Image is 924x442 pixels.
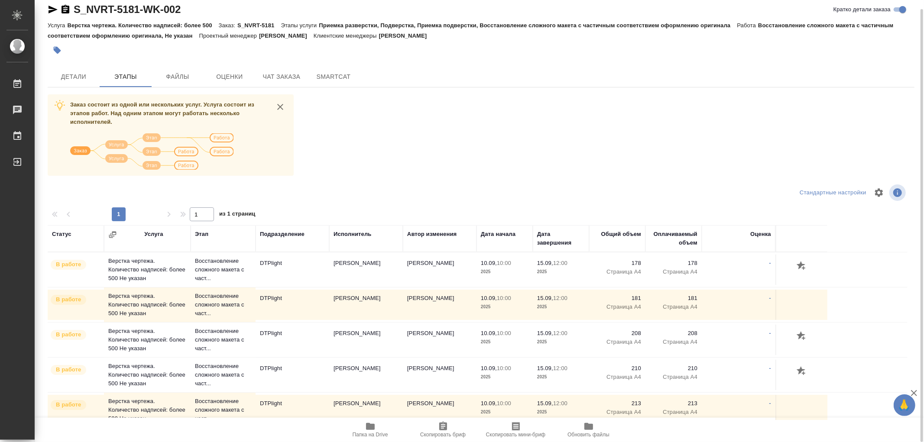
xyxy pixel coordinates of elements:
[195,362,251,388] p: Восстановление сложного макета с част...
[480,418,552,442] button: Скопировать мини-бриф
[74,3,181,15] a: S_NVRT-5181-WK-002
[537,330,553,336] p: 15.09,
[481,303,528,311] p: 2025
[650,338,697,346] p: Страница А4
[104,393,191,427] td: Верстка чертежа. Количество надписей: более 500 Не указан
[537,295,553,301] p: 15.09,
[56,330,81,339] p: В работе
[537,230,585,247] div: Дата завершения
[329,325,403,355] td: [PERSON_NAME]
[259,32,314,39] p: [PERSON_NAME]
[553,400,567,407] p: 12:00
[650,303,697,311] p: Страница А4
[769,400,771,407] a: -
[769,260,771,266] a: -
[53,71,94,82] span: Детали
[497,330,511,336] p: 10:00
[553,260,567,266] p: 12:00
[650,294,697,303] p: 181
[889,184,908,201] span: Посмотреть информацию
[481,330,497,336] p: 10.09,
[60,4,71,15] button: Скопировать ссылку
[274,100,287,113] button: close
[481,400,497,407] p: 10.09,
[157,71,198,82] span: Файлы
[593,408,641,416] p: Страница А4
[567,432,610,438] span: Обновить файлы
[794,259,809,274] button: Добавить оценку
[48,4,58,15] button: Скопировать ссылку для ЯМессенджера
[650,364,697,373] p: 210
[56,295,81,304] p: В работе
[56,365,81,374] p: В работе
[486,432,545,438] span: Скопировать мини-бриф
[403,290,477,320] td: [PERSON_NAME]
[70,101,254,125] span: Заказ состоит из одной или нескольких услуг. Услуга состоит из этапов работ. Над одним этапом мог...
[256,395,329,425] td: DTPlight
[537,338,585,346] p: 2025
[104,358,191,392] td: Верстка чертежа. Количество надписей: более 500 Не указан
[897,396,912,414] span: 🙏
[481,230,515,239] div: Дата начала
[650,329,697,338] p: 208
[537,268,585,276] p: 2025
[593,268,641,276] p: Страница А4
[195,292,251,318] p: Восстановление сложного макета с част...
[650,399,697,408] p: 213
[329,255,403,285] td: [PERSON_NAME]
[329,395,403,425] td: [PERSON_NAME]
[769,330,771,336] a: -
[650,230,697,247] div: Оплачиваемый объем
[497,295,511,301] p: 10:00
[237,22,281,29] p: S_NVRT-5181
[108,230,117,239] button: Сгруппировать
[52,230,71,239] div: Статус
[334,418,407,442] button: Папка на Drive
[593,338,641,346] p: Страница А4
[537,260,553,266] p: 15.09,
[894,394,915,416] button: 🙏
[833,5,891,14] span: Кратко детали заказа
[260,230,305,239] div: Подразделение
[329,360,403,390] td: [PERSON_NAME]
[314,32,379,39] p: Клиентские менеджеры
[481,365,497,371] p: 10.09,
[256,255,329,285] td: DTPlight
[593,329,641,338] p: 208
[403,255,477,285] td: [PERSON_NAME]
[537,373,585,381] p: 2025
[537,303,585,311] p: 2025
[261,71,302,82] span: Чат заказа
[650,408,697,416] p: Страница А4
[481,408,528,416] p: 2025
[329,290,403,320] td: [PERSON_NAME]
[313,71,354,82] span: SmartCat
[420,432,466,438] span: Скопировать бриф
[869,182,889,203] span: Настроить таблицу
[281,22,319,29] p: Этапы услуги
[497,365,511,371] p: 10:00
[67,22,218,29] p: Верстка чертежа. Количество надписей: более 500
[553,365,567,371] p: 12:00
[537,408,585,416] p: 2025
[48,41,67,60] button: Добавить тэг
[403,325,477,355] td: [PERSON_NAME]
[537,365,553,371] p: 15.09,
[593,259,641,268] p: 178
[750,230,771,239] div: Оценка
[256,360,329,390] td: DTPlight
[56,400,81,409] p: В работе
[48,22,67,29] p: Услуга
[105,71,146,82] span: Этапы
[593,364,641,373] p: 210
[403,360,477,390] td: [PERSON_NAME]
[334,230,372,239] div: Исполнитель
[650,259,697,268] p: 178
[209,71,250,82] span: Оценки
[497,260,511,266] p: 10:00
[195,327,251,353] p: Восстановление сложного макета с част...
[798,186,869,200] div: split button
[256,290,329,320] td: DTPlight
[794,364,809,379] button: Добавить оценку
[481,268,528,276] p: 2025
